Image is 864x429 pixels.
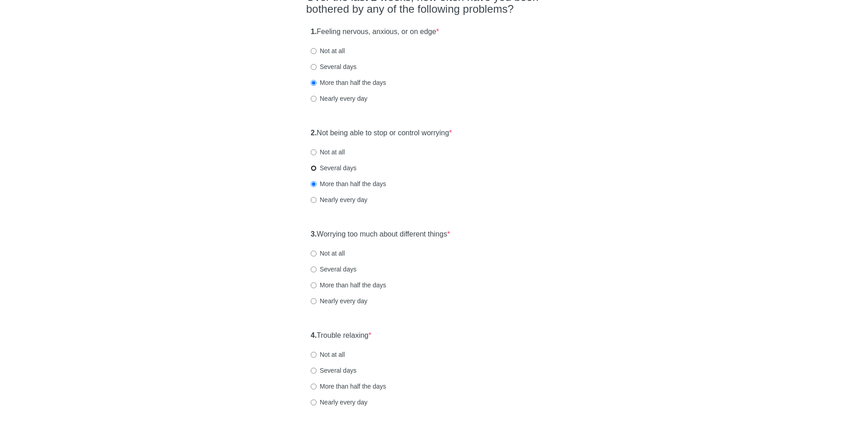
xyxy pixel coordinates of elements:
[311,251,317,256] input: Not at all
[311,149,317,155] input: Not at all
[311,62,356,71] label: Several days
[311,398,367,407] label: Nearly every day
[311,28,317,35] strong: 1.
[311,350,345,359] label: Not at all
[311,331,317,339] strong: 4.
[311,148,345,157] label: Not at all
[311,165,317,171] input: Several days
[311,298,317,304] input: Nearly every day
[311,64,317,70] input: Several days
[311,399,317,405] input: Nearly every day
[311,282,317,288] input: More than half the days
[311,296,367,306] label: Nearly every day
[311,163,356,173] label: Several days
[311,230,317,238] strong: 3.
[311,197,317,203] input: Nearly every day
[311,229,450,240] label: Worrying too much about different things
[311,80,317,86] input: More than half the days
[311,94,367,103] label: Nearly every day
[311,281,386,290] label: More than half the days
[311,46,345,55] label: Not at all
[311,249,345,258] label: Not at all
[311,181,317,187] input: More than half the days
[311,128,452,138] label: Not being able to stop or control worrying
[311,330,371,341] label: Trouble relaxing
[311,78,386,87] label: More than half the days
[311,179,386,188] label: More than half the days
[311,96,317,102] input: Nearly every day
[311,368,317,374] input: Several days
[311,384,317,390] input: More than half the days
[311,352,317,358] input: Not at all
[311,366,356,375] label: Several days
[311,27,439,37] label: Feeling nervous, anxious, or on edge
[311,129,317,137] strong: 2.
[311,48,317,54] input: Not at all
[311,382,386,391] label: More than half the days
[311,265,356,274] label: Several days
[311,266,317,272] input: Several days
[311,195,367,204] label: Nearly every day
